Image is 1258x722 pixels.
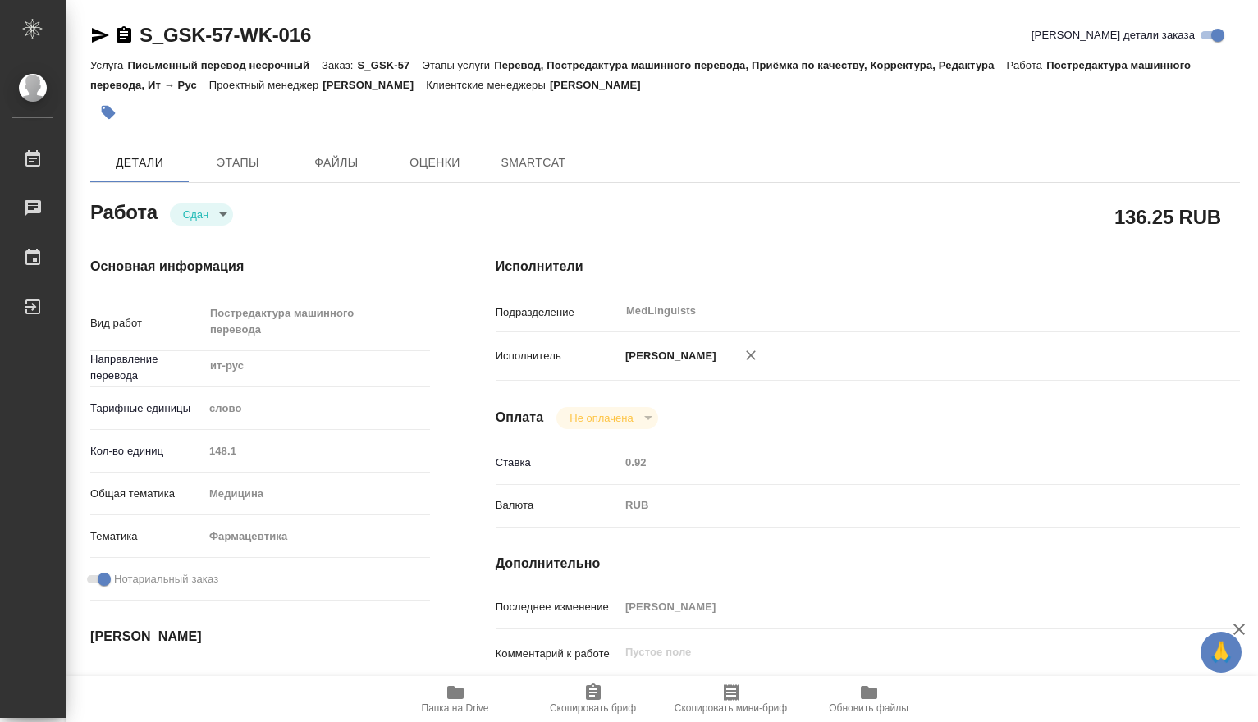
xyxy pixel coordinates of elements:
button: Удалить исполнителя [733,337,769,373]
button: Скопировать ссылку [114,25,134,45]
h4: [PERSON_NAME] [90,627,430,647]
p: Письменный перевод несрочный [127,59,322,71]
h4: Оплата [496,408,544,427]
p: Тарифные единицы [90,400,204,417]
span: Детали [100,153,179,173]
p: S_GSK-57 [357,59,422,71]
p: Валюта [496,497,620,514]
p: Вид работ [90,315,204,331]
button: Скопировать мини-бриф [662,676,800,722]
p: Работа [1007,59,1047,71]
button: Скопировать ссылку для ЯМессенджера [90,25,110,45]
p: Дата начала работ [90,673,204,689]
p: Подразделение [496,304,620,321]
p: [PERSON_NAME] [620,348,716,364]
p: Ставка [496,455,620,471]
input: Пустое поле [204,439,430,463]
span: Скопировать бриф [550,702,636,714]
button: Добавить тэг [90,94,126,130]
h2: Работа [90,196,158,226]
span: Скопировать мини-бриф [675,702,787,714]
h2: 136.25 RUB [1114,203,1221,231]
span: SmartCat [494,153,573,173]
span: Обновить файлы [829,702,908,714]
button: Не оплачена [565,411,638,425]
h4: Дополнительно [496,554,1240,573]
div: RUB [620,491,1178,519]
p: Перевод, Постредактура машинного перевода, Приёмка по качеству, Корректура, Редактура [494,59,1006,71]
div: Медицина [204,480,430,508]
p: Кол-во единиц [90,443,204,459]
span: [PERSON_NAME] детали заказа [1032,27,1195,43]
p: Услуга [90,59,127,71]
span: Нотариальный заказ [114,571,218,587]
div: слово [204,395,430,423]
h4: Исполнители [496,257,1240,276]
p: Исполнитель [496,348,620,364]
p: Проектный менеджер [209,79,323,91]
h4: Основная информация [90,257,430,276]
span: Папка на Drive [422,702,489,714]
input: Пустое поле [204,669,347,692]
input: Пустое поле [620,595,1178,619]
p: Тематика [90,528,204,545]
p: [PERSON_NAME] [550,79,653,91]
p: Общая тематика [90,486,204,502]
button: Папка на Drive [387,676,524,722]
p: Клиентские менеджеры [426,79,550,91]
div: Сдан [556,407,657,429]
p: Этапы услуги [422,59,494,71]
p: Заказ: [322,59,357,71]
span: Оценки [396,153,474,173]
div: Фармацевтика [204,523,430,551]
button: Сдан [178,208,213,222]
a: S_GSK-57-WK-016 [140,24,311,46]
button: 🙏 [1201,632,1242,673]
input: Пустое поле [620,450,1178,474]
p: Комментарий к работе [496,646,620,662]
button: Обновить файлы [800,676,938,722]
span: Файлы [297,153,376,173]
p: Последнее изменение [496,599,620,615]
button: Скопировать бриф [524,676,662,722]
p: [PERSON_NAME] [323,79,426,91]
div: Сдан [170,203,233,226]
p: Направление перевода [90,351,204,384]
span: 🙏 [1207,635,1235,669]
span: Этапы [199,153,277,173]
